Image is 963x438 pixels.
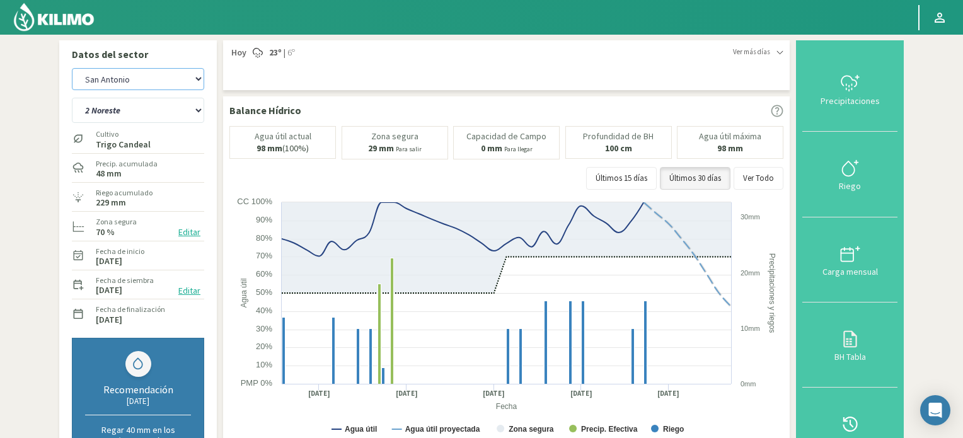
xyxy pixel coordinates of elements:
text: 50% [256,287,272,297]
b: 0 mm [481,142,502,154]
div: Carga mensual [806,267,894,276]
img: Kilimo [13,2,95,32]
text: [DATE] [396,389,418,398]
b: 98 mm [717,142,743,154]
label: [DATE] [96,257,122,265]
text: Fecha [496,402,517,411]
p: Agua útil máxima [699,132,761,141]
text: 90% [256,215,272,224]
label: Fecha de siembra [96,275,154,286]
label: Trigo Candeal [96,141,151,149]
text: Agua útil proyectada [405,425,480,434]
text: 0mm [741,380,756,388]
button: Editar [175,225,204,239]
div: Open Intercom Messenger [920,395,950,425]
label: Riego acumulado [96,187,153,199]
p: Agua útil actual [255,132,311,141]
div: BH Tabla [806,352,894,361]
b: 100 cm [605,142,632,154]
p: Capacidad de Campo [466,132,546,141]
label: [DATE] [96,316,122,324]
div: Recomendación [85,383,191,396]
p: Balance Hídrico [229,103,301,118]
text: 80% [256,233,272,243]
div: Precipitaciones [806,96,894,105]
text: Precip. Efectiva [581,425,638,434]
div: Riego [806,182,894,190]
small: Para llegar [504,145,533,153]
label: Fecha de inicio [96,246,144,257]
text: 70% [256,251,272,260]
button: Ver Todo [734,167,783,190]
text: Precipitaciones y riegos [768,253,776,333]
button: Carga mensual [802,217,897,303]
text: [DATE] [657,389,679,398]
span: Hoy [229,47,246,59]
label: [DATE] [96,286,122,294]
label: 48 mm [96,170,122,178]
text: PMP 0% [241,378,273,388]
text: 20% [256,342,272,351]
text: 30% [256,324,272,333]
p: (100%) [257,144,309,153]
text: [DATE] [483,389,505,398]
button: Últimos 30 días [660,167,730,190]
text: [DATE] [570,389,592,398]
b: 29 mm [368,142,394,154]
text: Zona segura [509,425,554,434]
b: 98 mm [257,142,282,154]
button: Editar [175,284,204,298]
label: 70 % [96,228,115,236]
button: Precipitaciones [802,47,897,132]
label: Cultivo [96,129,151,140]
p: Profundidad de BH [583,132,654,141]
text: 20mm [741,269,760,277]
span: 6º [285,47,295,59]
strong: 23º [269,47,282,58]
label: Precip. acumulada [96,158,158,170]
label: Zona segura [96,216,137,228]
text: Agua útil [345,425,377,434]
text: 60% [256,269,272,279]
small: Para salir [396,145,422,153]
button: BH Tabla [802,303,897,388]
text: 30mm [741,213,760,221]
text: [DATE] [308,389,330,398]
text: 10mm [741,325,760,332]
text: 40% [256,306,272,315]
label: 229 mm [96,199,126,207]
span: Ver más días [733,47,770,57]
text: Riego [663,425,684,434]
text: CC 100% [237,197,272,206]
text: 10% [256,360,272,369]
div: [DATE] [85,396,191,406]
button: Últimos 15 días [586,167,657,190]
p: Zona segura [371,132,418,141]
label: Fecha de finalización [96,304,165,315]
button: Riego [802,132,897,217]
span: | [284,47,285,59]
text: Agua útil [239,278,248,308]
p: Datos del sector [72,47,204,62]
